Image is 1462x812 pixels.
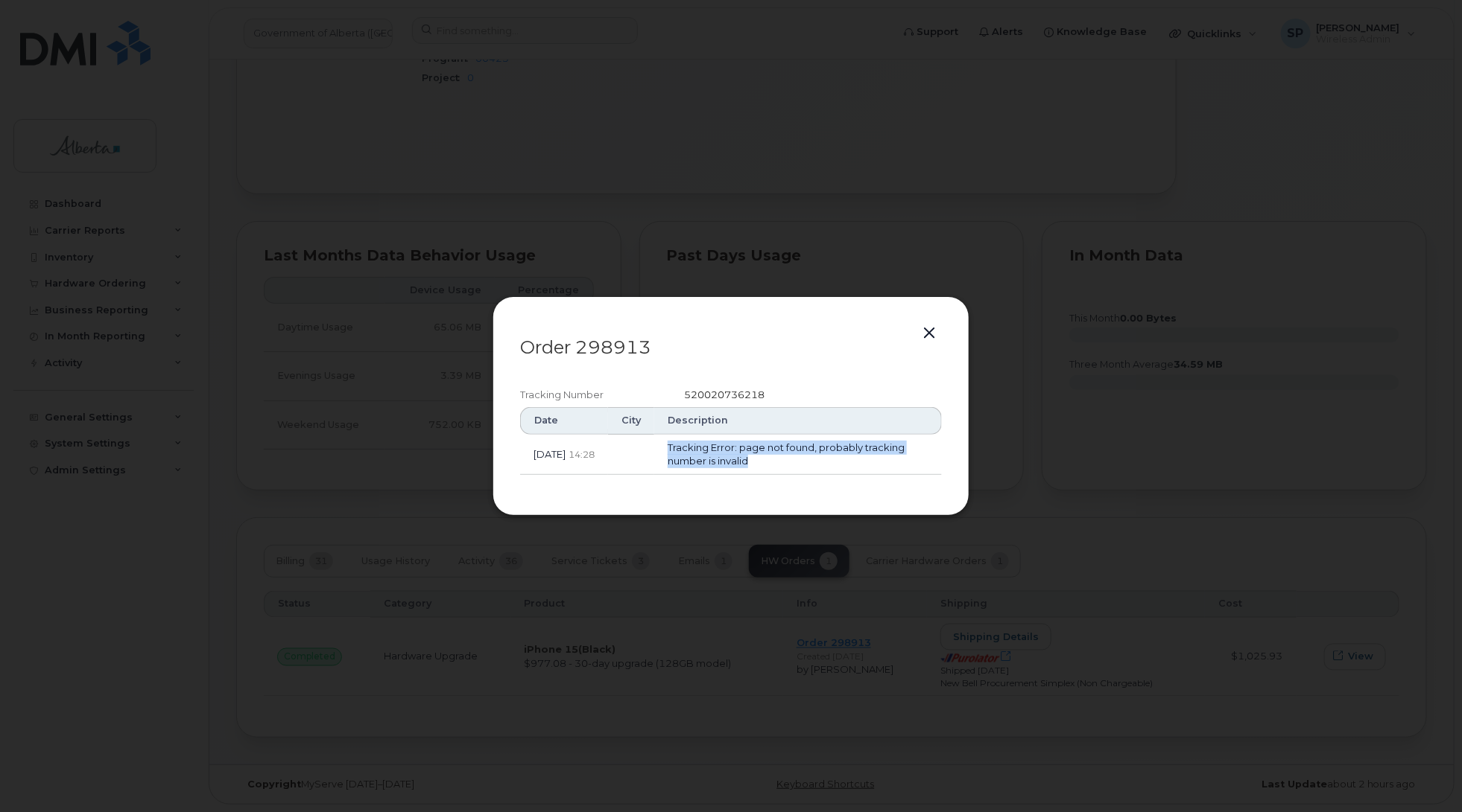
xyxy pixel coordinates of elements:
[654,407,942,434] th: Description
[520,388,684,404] div: Tracking Number
[569,449,595,460] span: 14:28
[534,448,566,460] span: [DATE]
[520,407,608,434] th: Date
[684,389,765,400] span: 520020736218
[520,339,942,357] p: Order 298913
[765,389,776,400] a: Open shipping details in new tab
[654,435,942,475] td: Tracking Error: page not found, probably tracking number is invalid
[608,407,654,434] th: City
